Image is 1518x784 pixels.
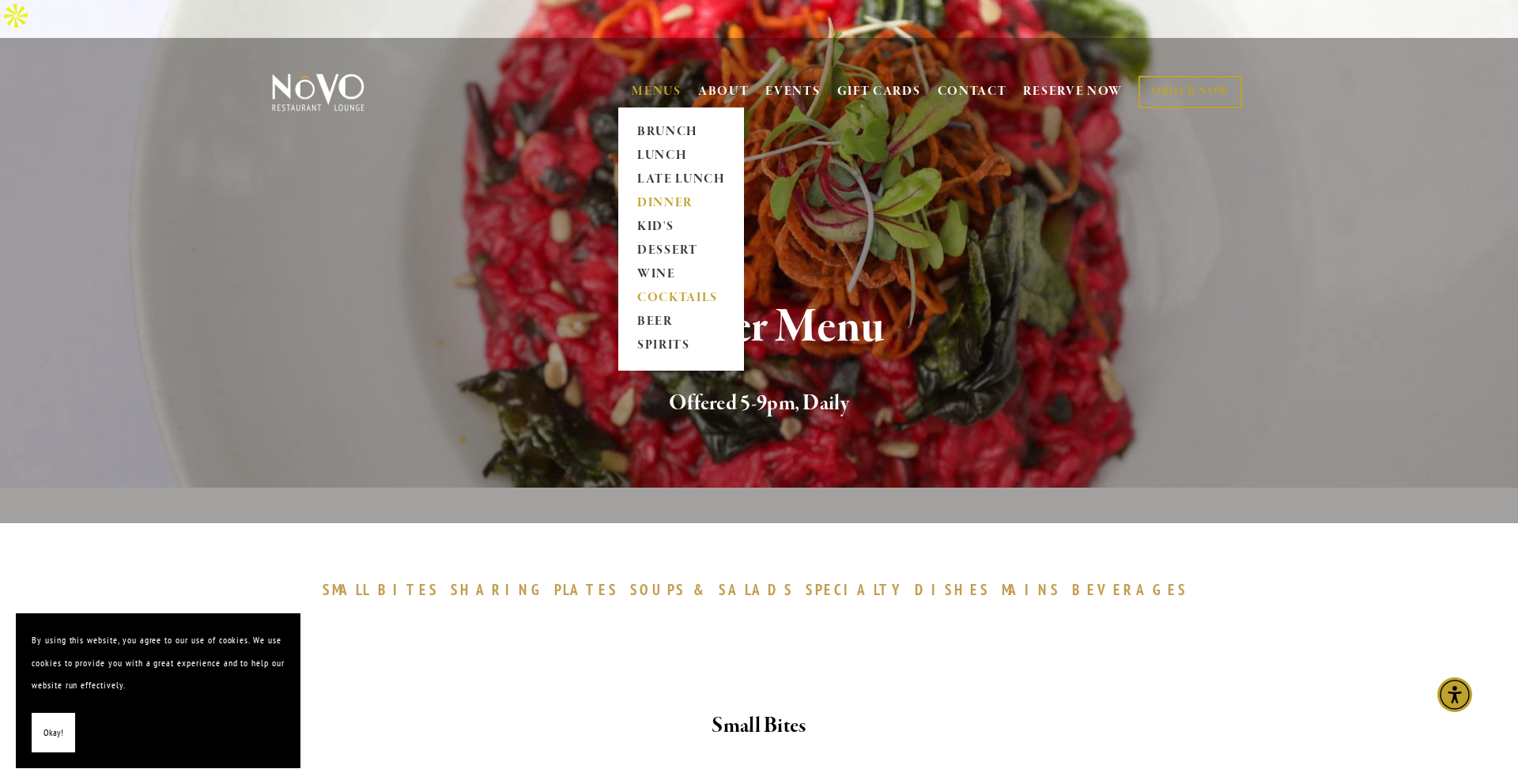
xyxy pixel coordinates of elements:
[378,580,439,599] span: BITES
[632,310,731,334] a: BEER
[632,239,731,262] a: DESSERT
[32,713,75,753] button: Okay!
[1437,677,1472,712] div: Accessibility Menu
[554,580,618,599] span: PLATES
[632,262,731,286] a: WINE
[298,302,1220,353] h1: Dinner Menu
[1002,580,1069,599] a: MAINS
[632,192,731,216] a: DINNER
[630,580,685,599] span: SOUPS
[451,580,626,599] a: SHARINGPLATES
[43,722,63,744] span: Okay!
[323,580,370,599] span: SMALL
[32,629,285,697] p: By using this website, you agree to our use of cookies. We use cookies to provide you with a grea...
[915,580,990,599] span: DISHES
[269,73,368,112] img: Novo Restaurant &amp; Lounge
[632,216,731,239] a: KID'S
[632,334,731,357] a: SPIRITS
[806,580,907,599] span: SPECIALTY
[16,613,300,768] section: Cookie banner
[1072,580,1195,599] a: BEVERAGES
[323,580,447,599] a: SMALLBITES
[693,580,711,599] span: &
[765,84,820,100] a: EVENTS
[632,168,731,192] a: LATE LUNCH
[632,145,731,168] a: LUNCH
[632,286,731,310] a: COCKTAILS
[712,712,806,740] strong: Small Bites
[1138,76,1242,108] a: ORDER NOW
[1023,77,1123,107] a: RESERVE NOW
[938,77,1007,107] a: CONTACT
[630,580,802,599] a: SOUPS&SALADS
[837,77,921,107] a: GIFT CARDS
[719,580,795,599] span: SALADS
[632,84,682,100] a: MENUS
[1072,580,1188,599] span: BEVERAGES
[806,580,997,599] a: SPECIALTYDISHES
[1002,580,1061,599] span: MAINS
[632,121,731,145] a: BRUNCH
[451,580,547,599] span: SHARING
[298,387,1220,420] h2: Offered 5-9pm, Daily
[698,84,750,100] a: ABOUT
